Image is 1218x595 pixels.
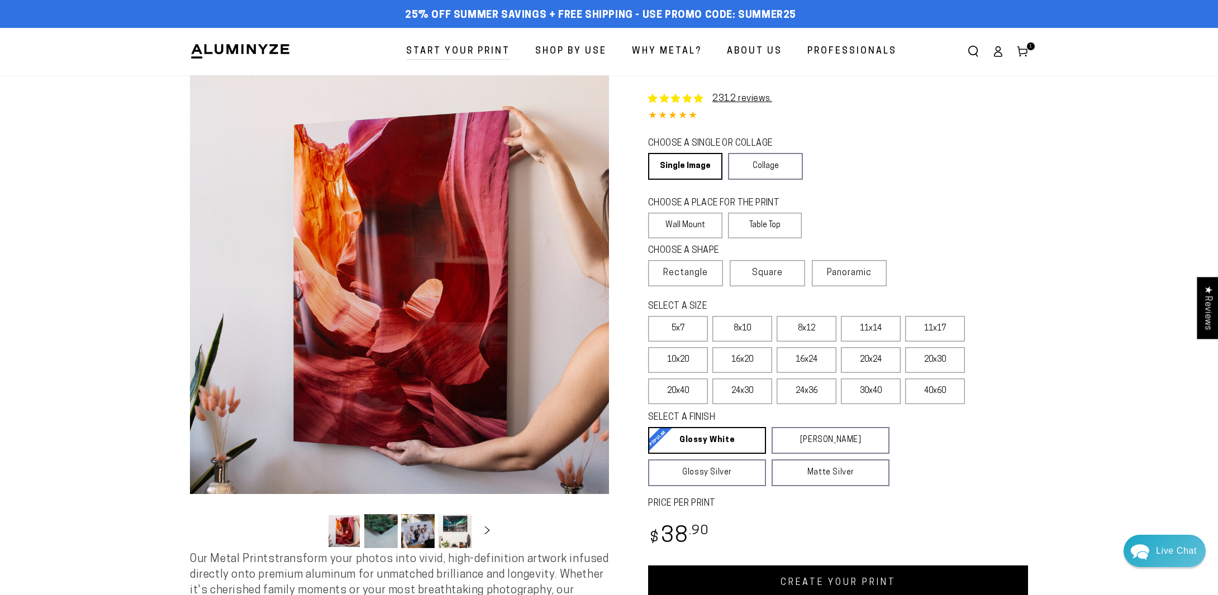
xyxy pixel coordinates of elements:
[905,347,965,373] label: 20x30
[364,514,398,548] button: Load image 2 in gallery view
[475,519,499,543] button: Slide right
[727,44,782,60] span: About Us
[841,347,901,373] label: 20x24
[648,316,708,342] label: 5x7
[728,213,802,238] label: Table Top
[905,378,965,404] label: 40x60
[398,37,518,66] a: Start Your Print
[827,268,872,277] span: Panoramic
[648,526,709,548] bdi: 38
[527,37,615,66] a: Shop By Use
[663,266,708,280] span: Rectangle
[648,427,766,454] a: Glossy White
[648,153,722,180] a: Single Image
[1156,535,1197,567] div: Contact Us Directly
[777,316,836,342] label: 8x12
[624,37,710,66] a: Why Metal?
[841,378,901,404] label: 30x40
[712,94,772,103] a: 2312 reviews.
[712,316,772,342] label: 8x10
[1197,277,1218,339] div: Click to open Judge.me floating reviews tab
[772,427,889,454] a: [PERSON_NAME]
[777,347,836,373] label: 16x24
[648,108,1028,124] div: 4.85 out of 5.0 stars
[405,9,796,22] span: 25% off Summer Savings + Free Shipping - Use Promo Code: SUMMER25
[728,153,802,180] a: Collage
[648,347,708,373] label: 10x20
[406,44,510,60] span: Start Your Print
[299,519,324,543] button: Slide left
[535,44,607,60] span: Shop By Use
[905,316,965,342] label: 11x17
[648,411,863,424] legend: SELECT A FINISH
[632,44,702,60] span: Why Metal?
[712,347,772,373] label: 16x20
[712,378,772,404] label: 24x30
[438,514,472,548] button: Load image 4 in gallery view
[772,459,889,486] a: Matte Silver
[650,531,659,546] span: $
[689,525,709,538] sup: .90
[648,244,793,257] legend: CHOOSE A SHAPE
[648,459,766,486] a: Glossy Silver
[648,197,792,210] legend: CHOOSE A PLACE FOR THE PRINT
[648,378,708,404] label: 20x40
[799,37,905,66] a: Professionals
[401,514,435,548] button: Load image 3 in gallery view
[190,75,609,551] media-gallery: Gallery Viewer
[841,316,901,342] label: 11x14
[190,43,291,60] img: Aluminyze
[1124,535,1206,567] div: Chat widget toggle
[648,92,772,105] a: 2312 reviews.
[648,137,792,150] legend: CHOOSE A SINGLE OR COLLAGE
[961,39,986,64] summary: Search our site
[752,266,783,280] span: Square
[807,44,897,60] span: Professionals
[648,213,722,238] label: Wall Mount
[648,497,1028,510] label: PRICE PER PRINT
[327,514,361,548] button: Load image 1 in gallery view
[648,300,872,313] legend: SELECT A SIZE
[719,37,791,66] a: About Us
[1029,42,1033,50] span: 1
[777,378,836,404] label: 24x36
